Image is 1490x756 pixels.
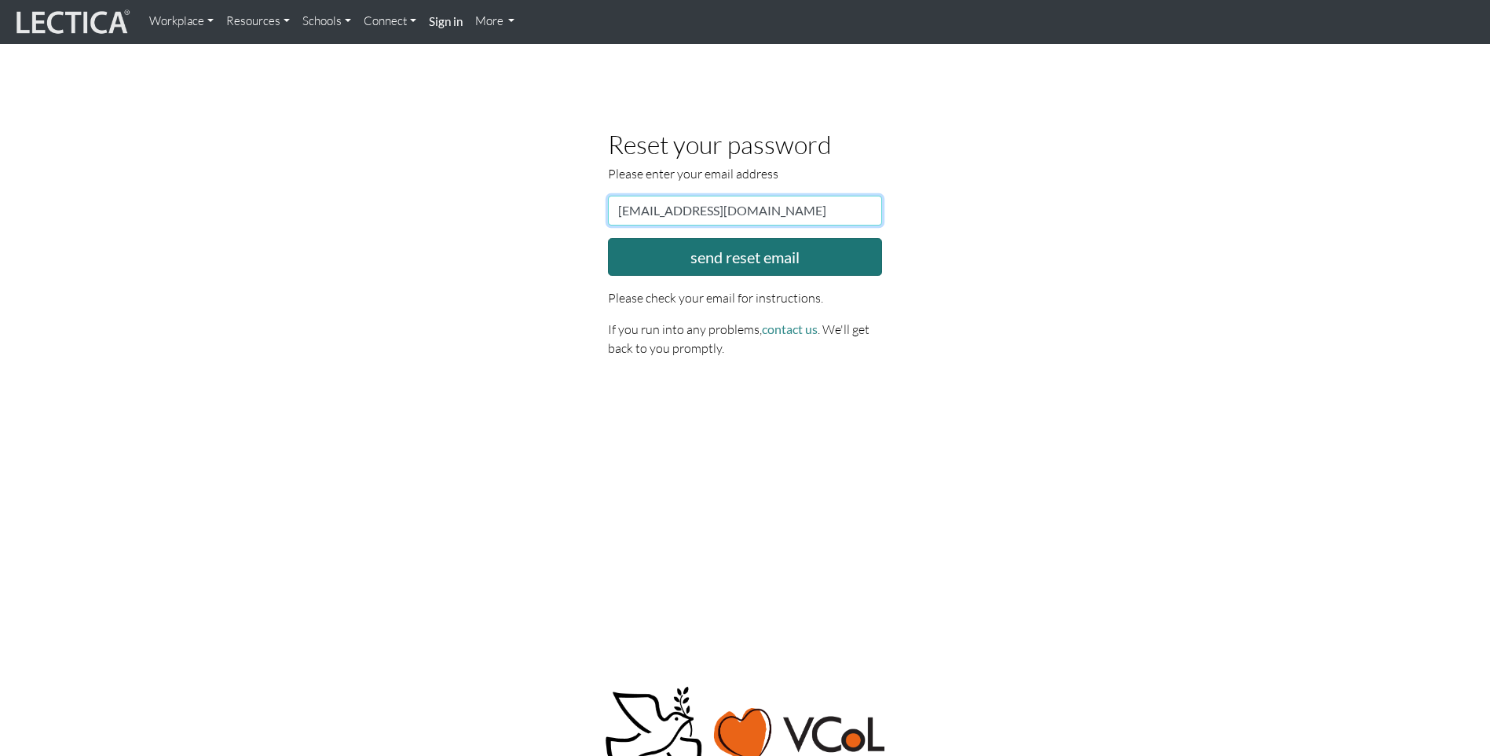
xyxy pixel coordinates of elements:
a: Schools [296,6,357,37]
a: Sign in [423,6,469,38]
p: If you run into any problems, . We'll get back to you promptly. [608,320,883,358]
img: lecticalive [13,7,130,37]
button: send reset email [608,238,883,276]
a: Resources [220,6,296,37]
h2: Reset your password [608,130,883,158]
p: Please check your email for instructions. [608,288,883,307]
a: contact us [762,321,818,336]
a: Workplace [143,6,220,37]
a: Connect [357,6,423,37]
a: More [469,6,522,37]
strong: Sign in [429,14,463,28]
p: Please enter your email address [608,164,883,183]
